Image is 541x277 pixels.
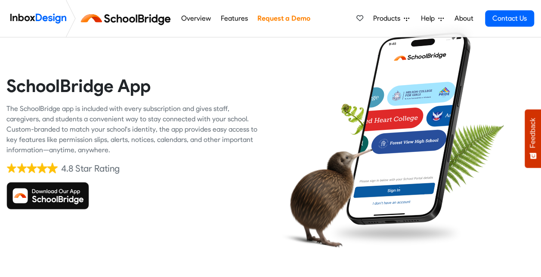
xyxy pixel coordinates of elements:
[326,218,464,248] img: shadow.png
[421,13,438,24] span: Help
[525,109,541,168] button: Feedback - Show survey
[79,8,176,29] img: schoolbridge logo
[452,10,476,27] a: About
[485,10,534,27] a: Contact Us
[218,10,250,27] a: Features
[6,182,89,209] img: Download SchoolBridge App
[277,136,372,255] img: kiwi_bird.png
[529,118,537,148] span: Feedback
[342,31,476,225] img: phone.png
[179,10,213,27] a: Overview
[6,75,264,97] heading: SchoolBridge App
[6,104,264,155] div: The SchoolBridge app is included with every subscription and gives staff, caregivers, and student...
[370,10,413,27] a: Products
[255,10,312,27] a: Request a Demo
[417,10,447,27] a: Help
[373,13,404,24] span: Products
[61,162,120,175] div: 4.8 Star Rating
